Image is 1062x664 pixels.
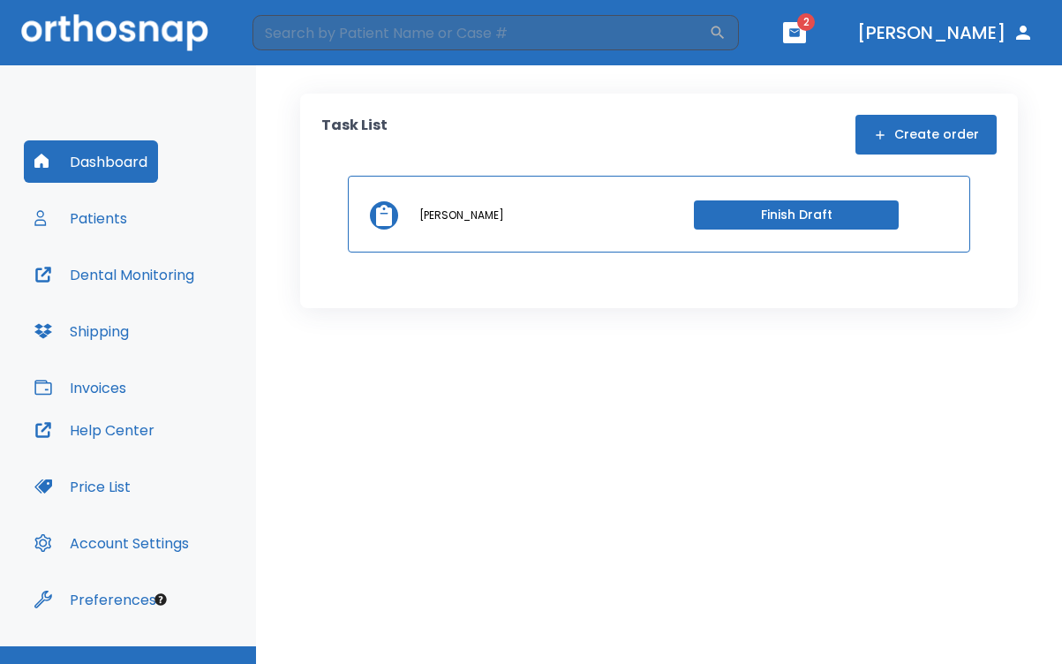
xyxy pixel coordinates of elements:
input: Search by Patient Name or Case # [252,15,709,50]
button: Invoices [24,366,137,409]
button: Dashboard [24,140,158,183]
img: Orthosnap [21,14,208,50]
button: [PERSON_NAME] [850,17,1041,49]
button: Shipping [24,310,139,352]
p: Task List [321,115,388,155]
button: Finish Draft [694,200,899,230]
button: Account Settings [24,522,200,564]
div: Tooltip anchor [153,592,169,607]
p: [PERSON_NAME] [419,207,504,223]
button: Help Center [24,409,165,451]
button: Preferences [24,578,167,621]
button: Create order [855,115,997,155]
button: Price List [24,465,141,508]
button: Dental Monitoring [24,253,205,296]
span: 2 [797,13,815,31]
button: Patients [24,197,138,239]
